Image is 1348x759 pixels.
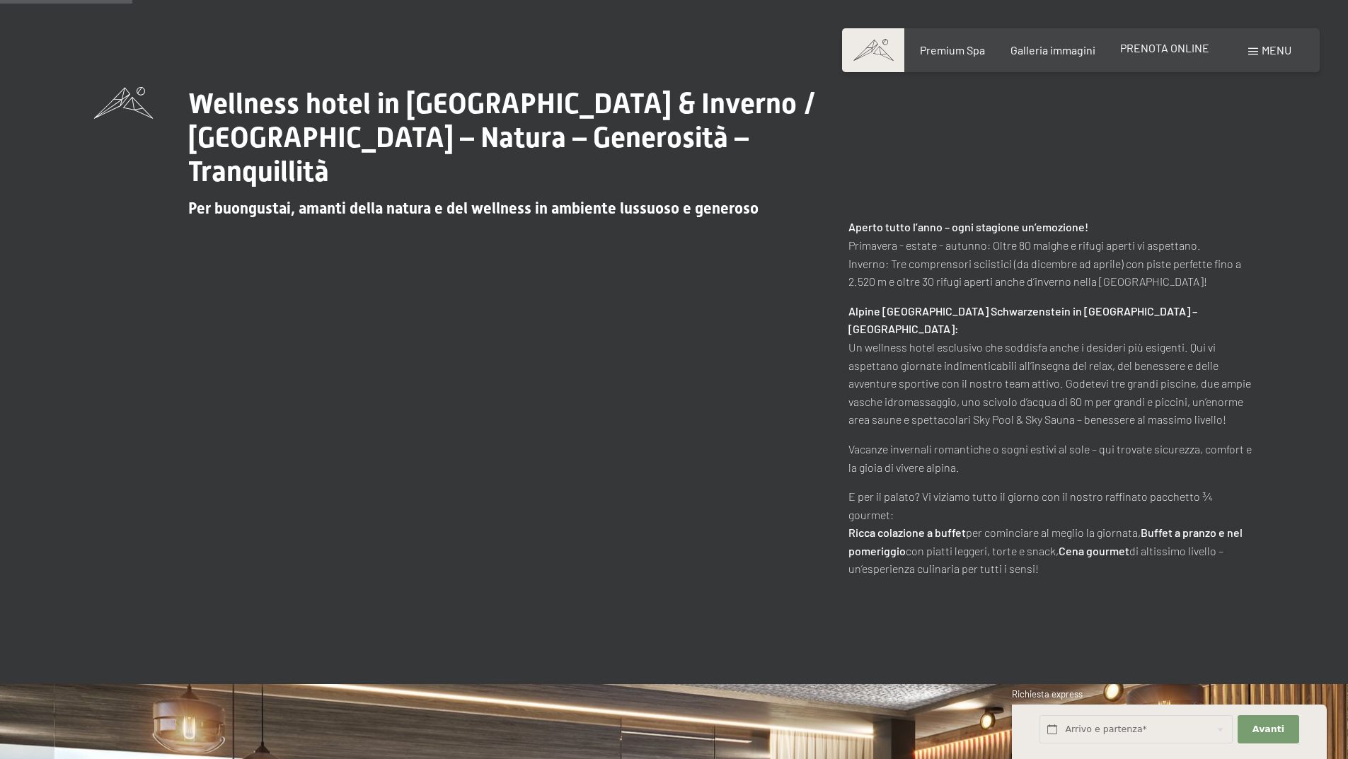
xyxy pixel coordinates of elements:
[848,526,1243,557] strong: Buffet a pranzo e nel pomeriggio
[1238,715,1298,744] button: Avanti
[848,218,1255,290] p: Primavera - estate - autunno: Oltre 80 malghe e rifugi aperti vi aspettano. Inverno: Tre comprens...
[188,87,817,188] span: Wellness hotel in [GEOGRAPHIC_DATA] & Inverno / [GEOGRAPHIC_DATA] – Natura – Generosità – Tranqui...
[848,220,1088,233] strong: Aperto tutto l’anno – ogni stagione un’emozione!
[848,526,966,539] strong: Ricca colazione a buffet
[848,302,1255,429] p: Un wellness hotel esclusivo che soddisfa anche i desideri più esigenti. Qui vi aspettano giornate...
[920,43,985,57] a: Premium Spa
[848,487,1255,578] p: E per il palato? Vi viziamo tutto il giorno con il nostro raffinato pacchetto ¾ gourmet: per comi...
[188,199,759,217] span: Per buongustai, amanti della natura e del wellness in ambiente lussuoso e generoso
[1262,43,1291,57] span: Menu
[1252,723,1284,736] span: Avanti
[1120,41,1209,54] a: PRENOTA ONLINE
[1012,688,1083,700] span: Richiesta express
[1059,544,1129,557] strong: Cena gourmet
[848,304,1197,336] strong: Alpine [GEOGRAPHIC_DATA] Schwarzenstein in [GEOGRAPHIC_DATA] – [GEOGRAPHIC_DATA]:
[848,440,1255,476] p: Vacanze invernali romantiche o sogni estivi al sole – qui trovate sicurezza, comfort e la gioia d...
[1010,43,1095,57] a: Galleria immagini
